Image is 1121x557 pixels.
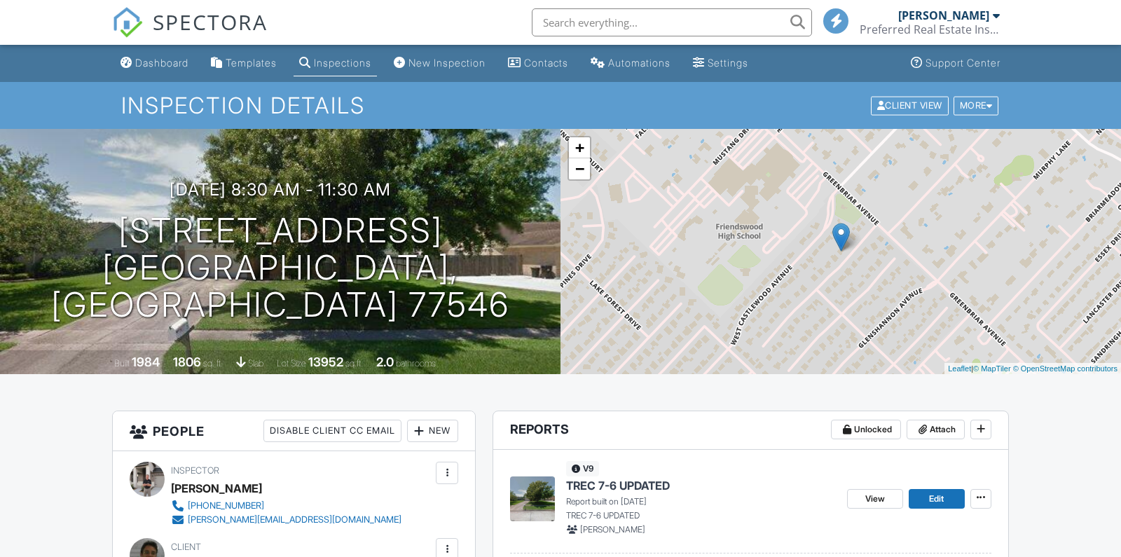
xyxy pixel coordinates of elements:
span: SPECTORA [153,7,268,36]
h3: People [113,411,475,451]
div: 2.0 [376,355,394,369]
a: Contacts [502,50,574,76]
input: Search everything... [532,8,812,36]
a: © OpenStreetMap contributors [1013,364,1117,373]
span: Inspector [171,465,219,476]
span: slab [248,358,263,369]
a: Zoom out [569,158,590,179]
div: Disable Client CC Email [263,420,401,442]
a: Inspections [294,50,377,76]
a: Client View [869,99,952,110]
div: Contacts [524,57,568,69]
div: Settings [708,57,748,69]
span: Lot Size [277,358,306,369]
div: Preferred Real Estate Inspections, PLLC. [860,22,1000,36]
a: Zoom in [569,137,590,158]
div: New [407,420,458,442]
div: Automations [608,57,670,69]
div: Dashboard [135,57,188,69]
div: | [944,363,1121,375]
span: Client [171,542,201,552]
a: [PERSON_NAME][EMAIL_ADDRESS][DOMAIN_NAME] [171,513,401,527]
div: More [954,96,999,115]
span: sq. ft. [203,358,223,369]
a: Automations (Basic) [585,50,676,76]
span: Built [114,358,130,369]
div: 1806 [173,355,201,369]
h1: [STREET_ADDRESS] [GEOGRAPHIC_DATA], [GEOGRAPHIC_DATA] 77546 [22,212,538,323]
div: [PERSON_NAME] [171,478,262,499]
h1: Inspection Details [121,93,1000,118]
a: [PHONE_NUMBER] [171,499,401,513]
a: Settings [687,50,754,76]
a: Leaflet [948,364,971,373]
div: [PERSON_NAME][EMAIL_ADDRESS][DOMAIN_NAME] [188,514,401,525]
a: Dashboard [115,50,194,76]
a: SPECTORA [112,19,268,48]
a: Support Center [905,50,1006,76]
div: [PERSON_NAME] [898,8,989,22]
span: bathrooms [396,358,436,369]
div: 1984 [132,355,160,369]
div: 13952 [308,355,343,369]
div: Inspections [314,57,371,69]
span: sq.ft. [345,358,363,369]
div: New Inspection [408,57,486,69]
div: Client View [871,96,949,115]
div: [PHONE_NUMBER] [188,500,264,511]
div: Templates [226,57,277,69]
div: Support Center [926,57,1000,69]
h3: [DATE] 8:30 am - 11:30 am [170,180,391,199]
a: New Inspection [388,50,491,76]
a: Templates [205,50,282,76]
img: The Best Home Inspection Software - Spectora [112,7,143,38]
a: © MapTiler [973,364,1011,373]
